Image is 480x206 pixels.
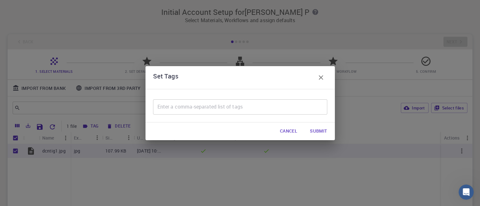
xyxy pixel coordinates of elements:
button: Cancel [275,125,302,138]
input: Enter a comma-separated list of tags [153,99,327,115]
iframe: Intercom live chat [459,184,474,200]
span: Support [13,4,35,10]
h6: Set Tags [153,71,178,84]
button: Submit [305,125,332,138]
